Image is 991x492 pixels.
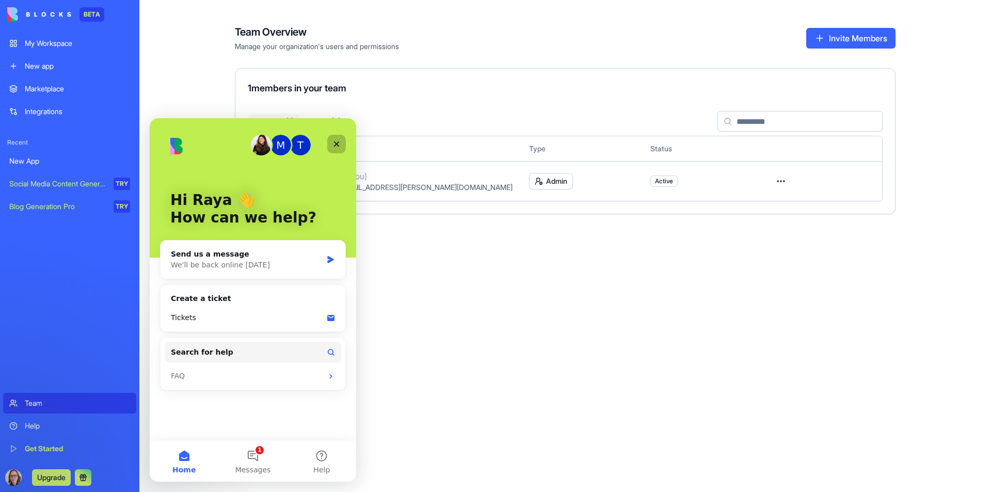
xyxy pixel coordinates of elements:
[283,183,513,192] span: [PERSON_NAME][EMAIL_ADDRESS][PERSON_NAME][DOMAIN_NAME]
[25,398,130,408] div: Team
[3,56,136,76] a: New app
[3,438,136,459] a: Get Started
[32,469,71,486] button: Upgrade
[114,178,130,190] div: TRY
[3,78,136,99] a: Marketplace
[3,101,136,122] a: Integrations
[114,200,130,213] div: TRY
[3,196,136,217] a: Blog Generation ProTRY
[25,443,130,454] div: Get Started
[3,416,136,436] a: Help
[9,201,106,212] div: Blog Generation Pro
[25,106,130,117] div: Integrations
[3,33,136,54] a: My Workspace
[25,38,130,49] div: My Workspace
[7,7,104,22] a: BETA
[248,136,521,161] th: User
[3,173,136,194] a: Social Media Content GeneratorTRY
[3,151,136,171] a: New App
[25,61,130,71] div: New app
[650,144,754,154] div: Status
[25,421,130,431] div: Help
[806,28,896,49] button: Invite Members
[164,348,180,355] span: Help
[348,171,367,181] span: (you)
[32,472,71,482] a: Upgrade
[529,144,634,154] div: Type
[529,173,573,189] button: Admin
[655,177,673,185] span: Active
[249,114,298,129] button: Members ( 1 )
[79,7,104,22] div: BETA
[150,118,356,482] iframe: Intercom live chat
[3,138,136,147] span: Recent
[235,41,399,52] span: Manage your organization's users and permissions
[9,156,130,166] div: New App
[9,179,106,189] div: Social Media Content Generator
[25,84,130,94] div: Marketplace
[3,393,136,414] a: Team
[248,83,346,93] span: 1 members in your team
[298,114,346,129] button: External ( 0 )
[235,25,399,39] h4: Team Overview
[546,176,567,186] span: Admin
[7,7,71,22] img: logo
[5,469,22,486] img: ACg8ocJNAarKp1X5rw3tMgLnykhzzCuHUKnX9C1ikrFx_sjzskpp16v2=s96-c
